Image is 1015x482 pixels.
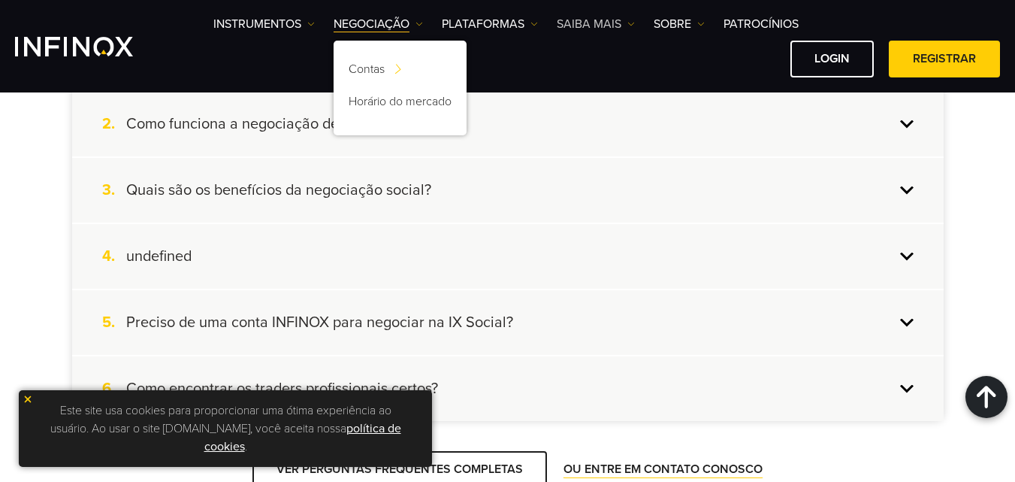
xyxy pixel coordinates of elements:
a: Instrumentos [213,15,315,33]
span: 2. [102,114,126,134]
a: NEGOCIAÇÃO [334,15,423,33]
h4: Como funciona a negociação de cópia automática? [126,114,462,134]
a: Saiba mais [557,15,635,33]
a: SOBRE [654,15,705,33]
a: INFINOX Logo [15,37,168,56]
span: 4. [102,247,126,266]
a: Registrar [889,41,1000,77]
a: OU ENTRE EM CONTATO CONOSCO [561,462,763,478]
h4: Preciso de uma conta INFINOX para negociar na IX Social? [126,313,513,332]
p: Este site usa cookies para proporcionar uma ótima experiência ao usuário. Ao usar o site [DOMAIN_... [26,398,424,459]
h4: Como encontrar os traders profissionais certos? [126,379,438,399]
h4: Quais são os benefícios da negociação social? [126,180,431,200]
a: Login [790,41,874,77]
a: Patrocínios [723,15,799,33]
span: 3. [102,180,126,200]
a: Contas [334,56,467,88]
a: PLATAFORMAS [442,15,538,33]
img: yellow close icon [23,394,33,405]
h4: undefined [126,247,192,266]
span: 6. [102,379,126,399]
span: 5. [102,313,126,332]
a: Horário do mercado [334,88,467,120]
